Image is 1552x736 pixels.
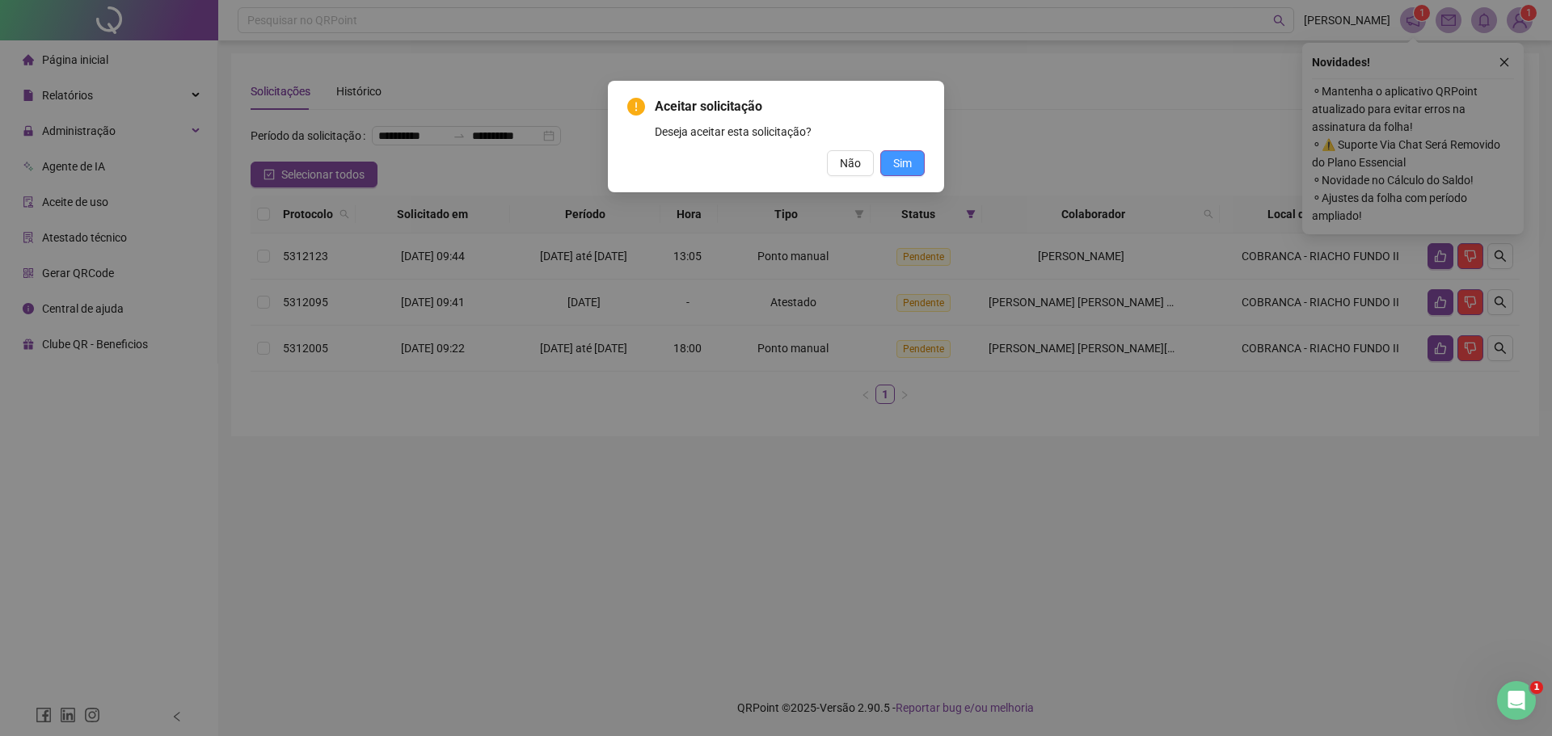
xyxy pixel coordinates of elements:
[627,98,645,116] span: exclamation-circle
[1530,681,1543,694] span: 1
[655,97,925,116] span: Aceitar solicitação
[880,150,925,176] button: Sim
[840,154,861,172] span: Não
[655,123,925,141] div: Deseja aceitar esta solicitação?
[827,150,874,176] button: Não
[1497,681,1536,720] iframe: Intercom live chat
[893,154,912,172] span: Sim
